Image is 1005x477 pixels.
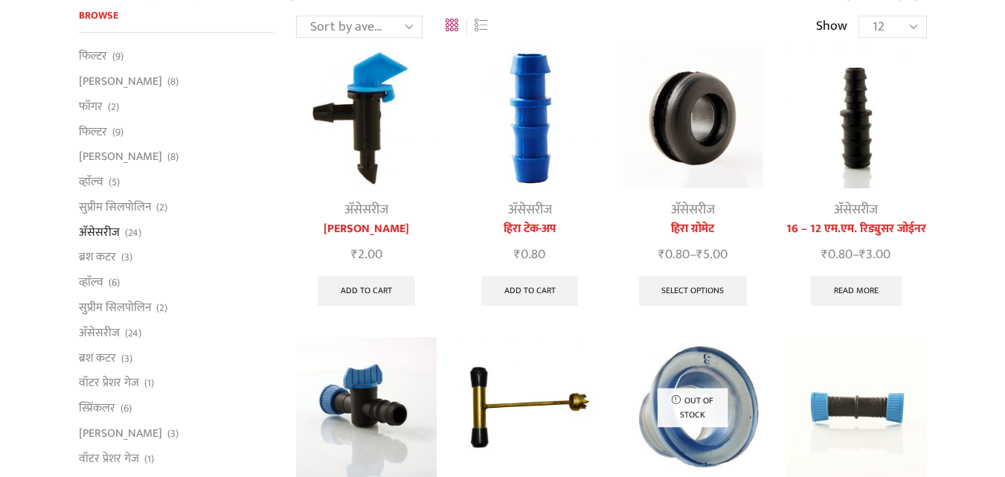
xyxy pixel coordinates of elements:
img: 16 - 12 एम.एम. रिड्युसर जोईनर [786,47,926,188]
a: वॉटर प्रेशर गेज [79,446,139,471]
span: ₹ [821,243,828,266]
img: J-Cock [296,47,437,188]
span: ₹ [351,243,358,266]
a: ब्रश कटर [79,345,116,371]
bdi: 2.00 [351,243,382,266]
a: अ‍ॅसेसरीज [344,199,388,221]
a: सुप्रीम सिलपोलिन [79,194,151,220]
span: (2) [108,100,119,115]
a: अ‍ॅसेसरीज [834,199,878,221]
a: [PERSON_NAME] [296,220,437,238]
a: हिरा टेक-अप [459,220,600,238]
span: Browse [79,7,118,24]
span: (5) [109,175,120,190]
a: अ‍ॅसेसरीज [508,199,552,221]
span: (3) [121,351,132,366]
span: (9) [112,125,123,140]
bdi: 0.80 [821,243,853,266]
a: ब्रश कटर [79,245,116,270]
img: Heera Grommet [623,47,763,188]
span: ₹ [658,243,665,266]
span: (1) [144,452,154,467]
a: स्प्रिंकलर [79,396,115,421]
bdi: 0.80 [658,243,690,266]
a: [PERSON_NAME] [79,144,162,170]
a: 16 – 12 एम.एम. रिड्युसर जोईनर [786,220,926,238]
a: फॉगर [79,94,103,119]
span: (9) [112,49,123,64]
span: (8) [167,74,179,89]
img: Lateral-Joiner [459,47,600,188]
a: वॉटर प्रेशर गेज [79,371,139,396]
a: सुप्रीम सिलपोलिन [79,295,151,320]
a: अ‍ॅसेसरीज [79,220,120,245]
a: Select options for “16 - 12 एम.एम. रिड्युसर जोईनर” [811,276,902,306]
a: [PERSON_NAME] [79,68,162,94]
a: Add to cart: “जे कॉक” [318,276,415,306]
a: Select options for “हिरा ग्रोमेट” [639,276,748,306]
span: (24) [125,326,141,341]
a: [PERSON_NAME] [79,420,162,446]
span: (24) [125,225,141,240]
span: (1) [144,376,154,391]
a: व्हाॅल्व [79,270,103,295]
select: Shop order [296,16,423,38]
a: व्हाॅल्व [79,170,103,195]
span: (8) [167,150,179,164]
span: ₹ [859,243,866,266]
bdi: 0.80 [514,243,545,266]
a: फिल्टर [79,48,107,68]
span: (2) [156,301,167,316]
p: Out of stock [658,388,728,428]
span: (6) [121,401,132,416]
span: ₹ [696,243,703,266]
span: (3) [167,426,179,441]
span: (2) [156,200,167,215]
span: (3) [121,250,132,265]
span: – [623,245,763,265]
bdi: 5.00 [696,243,728,266]
a: अ‍ॅसेसरीज [79,320,120,345]
a: फिल्टर [79,119,107,144]
span: Show [816,17,847,36]
a: हिरा ग्रोमेट [623,220,763,238]
a: Add to cart: “हिरा टेक-अप” [481,276,579,306]
span: – [786,245,926,265]
bdi: 3.00 [859,243,890,266]
span: ₹ [514,243,521,266]
a: अ‍ॅसेसरीज [671,199,715,221]
span: (6) [109,275,120,290]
